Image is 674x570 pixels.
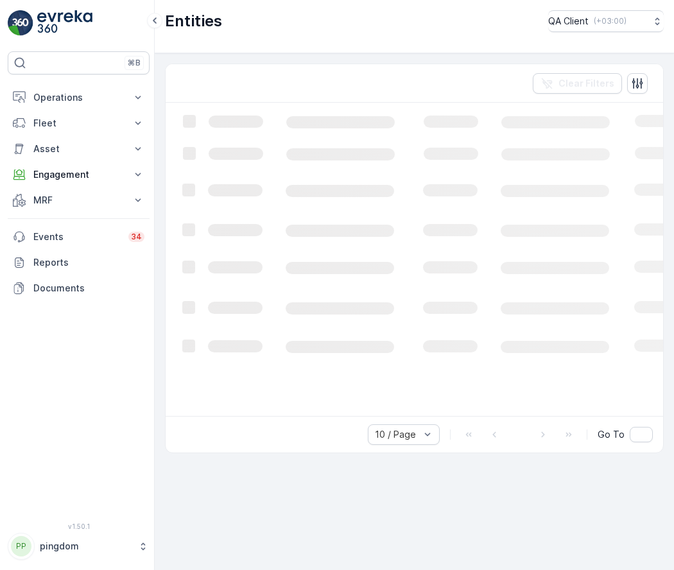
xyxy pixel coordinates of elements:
p: ( +03:00 ) [594,16,626,26]
a: Reports [8,250,150,275]
p: Documents [33,282,144,295]
button: MRF [8,187,150,213]
p: MRF [33,194,124,207]
p: 34 [131,232,142,242]
p: Fleet [33,117,124,130]
p: ⌘B [128,58,141,68]
p: Engagement [33,168,124,181]
button: Asset [8,136,150,162]
p: Asset [33,142,124,155]
button: QA Client(+03:00) [548,10,664,32]
p: Operations [33,91,124,104]
button: Operations [8,85,150,110]
p: Clear Filters [558,77,614,90]
p: Events [33,230,121,243]
p: pingdom [40,540,132,553]
span: Go To [598,428,625,441]
button: Engagement [8,162,150,187]
img: logo_light-DOdMpM7g.png [37,10,92,36]
p: QA Client [548,15,589,28]
a: Documents [8,275,150,301]
button: PPpingdom [8,533,150,560]
p: Reports [33,256,144,269]
button: Clear Filters [533,73,622,94]
span: v 1.50.1 [8,522,150,530]
p: Entities [165,11,222,31]
button: Fleet [8,110,150,136]
div: PP [11,536,31,557]
img: logo [8,10,33,36]
a: Events34 [8,224,150,250]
